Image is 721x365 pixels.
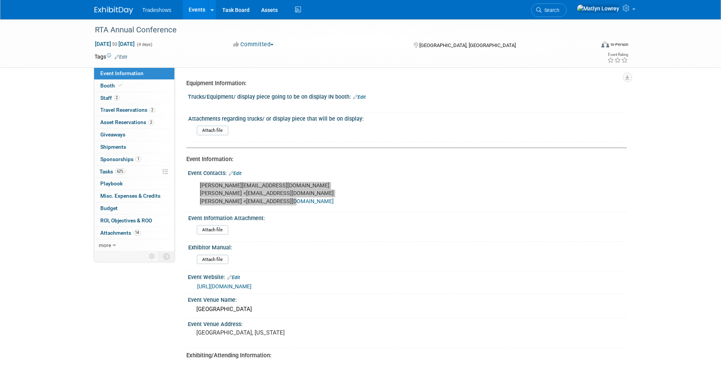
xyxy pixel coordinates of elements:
[186,352,621,360] div: Exhibiting/Attending Information:
[94,104,174,116] a: Travel Reservations2
[100,217,152,224] span: ROI, Objectives & ROO
[188,318,627,328] div: Event Venue Address:
[100,144,126,150] span: Shipments
[549,40,629,52] div: Event Format
[100,70,144,76] span: Event Information
[100,205,118,211] span: Budget
[94,153,174,165] a: Sponsorships1
[196,329,362,336] pre: [GEOGRAPHIC_DATA], [US_STATE]
[94,202,174,214] a: Budget
[118,83,122,87] i: Booth reservation complete
[100,82,124,89] span: Booth
[148,119,154,125] span: 2
[100,156,141,162] span: Sponsorships
[188,113,623,123] div: Attachments regarding trucks/ or display piece that will be on display:
[531,3,567,17] a: Search
[100,168,125,175] span: Tasks
[188,91,627,101] div: Trucks/Equipment/ display piece going to be on display IN booth:
[100,193,160,199] span: Misc. Expenses & Credits
[149,107,155,113] span: 2
[601,41,609,47] img: Format-Inperson.png
[197,283,252,289] a: [URL][DOMAIN_NAME]
[94,67,174,79] a: Event Information
[100,119,154,125] span: Asset Reservations
[94,190,174,202] a: Misc. Expenses & Credits
[188,212,623,222] div: Event Information Attachment:
[229,171,241,176] a: Edit
[94,80,174,92] a: Booth
[94,116,174,128] a: Asset Reservations2
[115,168,125,174] span: 62%
[607,53,628,57] div: Event Rating
[246,190,334,197] a: [EMAIL_ADDRESS][DOMAIN_NAME]
[95,7,133,14] img: ExhibitDay
[231,40,277,49] button: Committed
[94,129,174,141] a: Giveaways
[94,239,174,251] a: more
[114,95,120,101] span: 2
[95,40,135,47] span: [DATE] [DATE]
[159,251,174,261] td: Toggle Event Tabs
[188,271,627,281] div: Event Website:
[111,41,118,47] span: to
[242,182,329,189] a: [EMAIL_ADDRESS][DOMAIN_NAME]
[577,4,620,13] img: Matlyn Lowrey
[115,54,127,60] a: Edit
[145,251,159,261] td: Personalize Event Tab Strip
[100,230,141,236] span: Attachments
[194,178,542,209] div: [PERSON_NAME] [PERSON_NAME] < [PERSON_NAME] <
[99,242,111,248] span: more
[135,156,141,162] span: 1
[419,42,516,48] span: [GEOGRAPHIC_DATA], [GEOGRAPHIC_DATA]
[100,107,155,113] span: Travel Reservations
[94,178,174,190] a: Playbook
[100,95,120,101] span: Staff
[610,42,628,47] div: In-Person
[188,167,627,177] div: Event Contacts:
[136,42,152,47] span: (4 days)
[94,92,174,104] a: Staff2
[542,7,559,13] span: Search
[94,166,174,178] a: Tasks62%
[186,155,621,163] div: Event Information:
[94,215,174,227] a: ROI, Objectives & ROO
[95,53,127,61] td: Tags
[246,198,334,205] a: [EMAIL_ADDRESS][DOMAIN_NAME]
[227,275,240,280] a: Edit
[133,230,141,235] span: 14
[94,227,174,239] a: Attachments14
[353,94,366,100] a: Edit
[188,294,627,304] div: Event Venue Name:
[94,141,174,153] a: Shipments
[186,79,621,87] div: Equipment Information:
[100,131,125,138] span: Giveaways
[142,7,172,13] span: Tradeshows
[188,242,623,251] div: Exhibitor Manual:
[100,180,123,187] span: Playbook
[92,23,583,37] div: RTA Annual Conference
[194,303,621,315] div: [GEOGRAPHIC_DATA]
